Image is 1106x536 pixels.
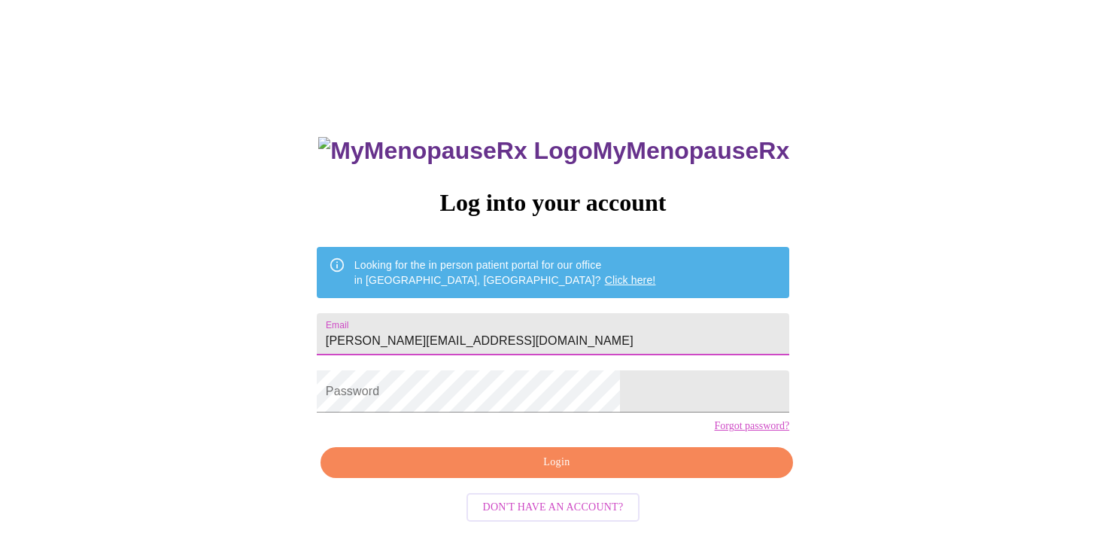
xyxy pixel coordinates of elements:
span: Login [338,453,776,472]
div: Looking for the in person patient portal for our office in [GEOGRAPHIC_DATA], [GEOGRAPHIC_DATA]? [354,251,656,294]
a: Forgot password? [714,420,789,432]
a: Don't have an account? [463,500,644,513]
span: Don't have an account? [483,498,624,517]
a: Click here! [605,274,656,286]
button: Don't have an account? [466,493,640,522]
img: MyMenopauseRx Logo [318,137,592,165]
h3: Log into your account [317,189,789,217]
h3: MyMenopauseRx [318,137,789,165]
button: Login [321,447,793,478]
